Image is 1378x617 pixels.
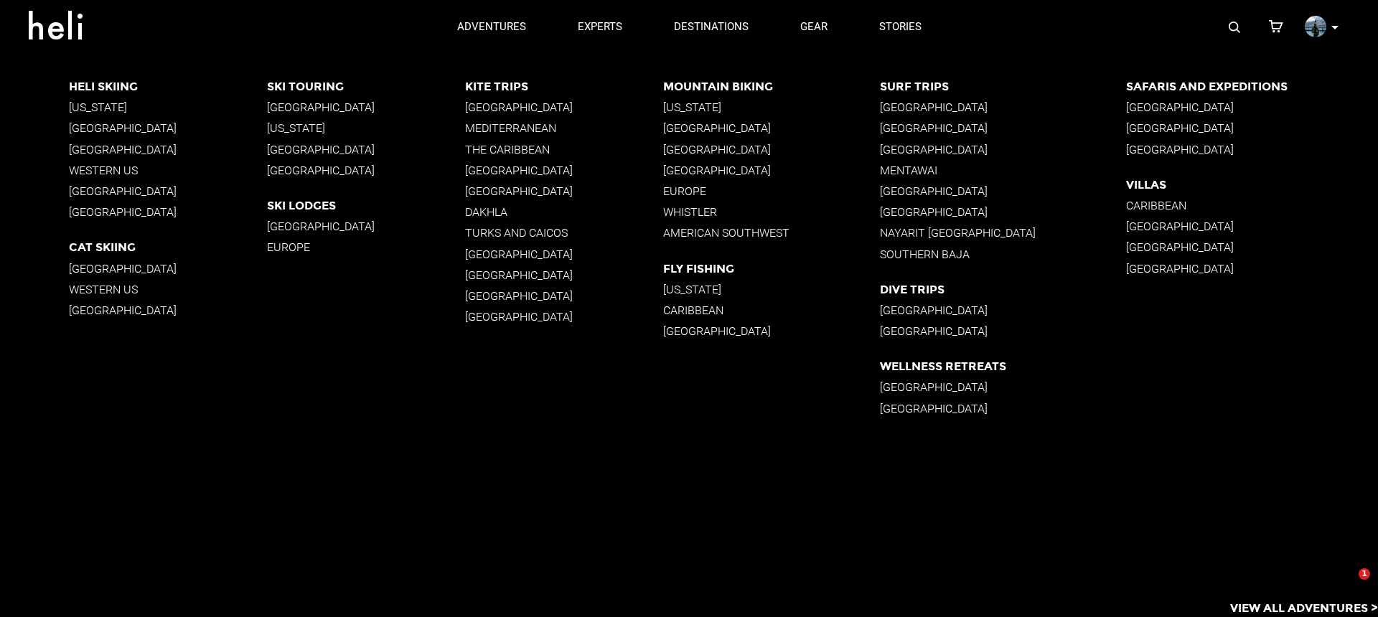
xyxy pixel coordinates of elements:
p: Safaris and Expeditions [1126,80,1378,93]
p: Caribbean [663,303,880,317]
p: [GEOGRAPHIC_DATA] [880,303,1126,317]
p: [GEOGRAPHIC_DATA] [267,164,465,177]
p: Villas [1126,178,1378,192]
p: [GEOGRAPHIC_DATA] [1126,121,1378,135]
p: Nayarit [GEOGRAPHIC_DATA] [880,226,1126,240]
p: experts [578,19,622,34]
p: [US_STATE] [663,283,880,296]
p: [GEOGRAPHIC_DATA] [465,164,663,177]
p: Fly Fishing [663,262,880,275]
p: American Southwest [663,226,880,240]
p: The Caribbean [465,143,663,156]
p: [GEOGRAPHIC_DATA] [1126,143,1378,156]
p: [GEOGRAPHIC_DATA] [663,143,880,156]
p: Surf Trips [880,80,1126,93]
p: [GEOGRAPHIC_DATA] [69,184,267,198]
p: [GEOGRAPHIC_DATA] [267,143,465,156]
p: [GEOGRAPHIC_DATA] [880,324,1126,338]
p: [GEOGRAPHIC_DATA] [69,262,267,275]
p: [GEOGRAPHIC_DATA] [465,184,663,198]
p: [GEOGRAPHIC_DATA] [1126,240,1378,254]
p: Ski Touring [267,80,465,93]
p: [GEOGRAPHIC_DATA] [663,164,880,177]
p: [GEOGRAPHIC_DATA] [465,248,663,261]
p: [GEOGRAPHIC_DATA] [69,143,267,156]
p: Turks and Caicos [465,226,663,240]
p: [GEOGRAPHIC_DATA] [880,121,1126,135]
p: Western US [69,283,267,296]
p: [GEOGRAPHIC_DATA] [1126,262,1378,275]
p: [GEOGRAPHIC_DATA] [465,289,663,303]
p: Whistler [663,205,880,219]
p: [US_STATE] [663,100,880,114]
p: [GEOGRAPHIC_DATA] [267,100,465,114]
img: profile_pic_8ca20cdc9a6f1675d636b7bd7df69e38.png [1305,16,1326,37]
p: Kite Trips [465,80,663,93]
p: Heli Skiing [69,80,267,93]
p: Caribbean [1126,199,1378,212]
p: [GEOGRAPHIC_DATA] [880,184,1126,198]
span: 1 [1359,568,1370,580]
p: [GEOGRAPHIC_DATA] [267,220,465,233]
p: [GEOGRAPHIC_DATA] [465,310,663,324]
p: [US_STATE] [69,100,267,114]
p: [GEOGRAPHIC_DATA] [465,100,663,114]
p: View All Adventures > [1230,600,1378,617]
p: Mountain Biking [663,80,880,93]
p: [GEOGRAPHIC_DATA] [1126,100,1378,114]
p: [US_STATE] [267,121,465,135]
p: Mediterranean [465,121,663,135]
p: [GEOGRAPHIC_DATA] [465,268,663,282]
p: [GEOGRAPHIC_DATA] [663,121,880,135]
p: [GEOGRAPHIC_DATA] [880,380,1126,394]
p: Western US [69,164,267,177]
p: [GEOGRAPHIC_DATA] [880,100,1126,114]
p: destinations [674,19,749,34]
p: Dive Trips [880,283,1126,296]
p: Wellness Retreats [880,359,1126,373]
p: Europe [663,184,880,198]
p: [GEOGRAPHIC_DATA] [69,121,267,135]
p: [GEOGRAPHIC_DATA] [69,303,267,317]
p: [GEOGRAPHIC_DATA] [880,205,1126,219]
p: [GEOGRAPHIC_DATA] [880,143,1126,156]
p: Southern Baja [880,248,1126,261]
img: search-bar-icon.svg [1229,22,1240,33]
p: Europe [267,240,465,254]
p: [GEOGRAPHIC_DATA] [1126,220,1378,233]
p: Ski Lodges [267,199,465,212]
p: Cat Skiing [69,240,267,254]
p: Mentawai [880,164,1126,177]
p: [GEOGRAPHIC_DATA] [663,324,880,338]
iframe: Intercom live chat [1329,568,1364,603]
p: adventures [457,19,526,34]
p: [GEOGRAPHIC_DATA] [880,402,1126,415]
p: [GEOGRAPHIC_DATA] [69,205,267,219]
p: Dakhla [465,205,663,219]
